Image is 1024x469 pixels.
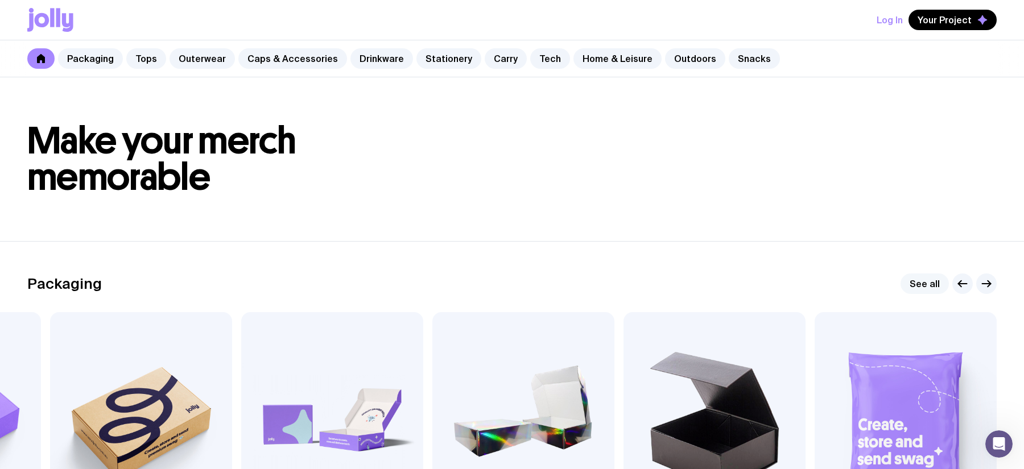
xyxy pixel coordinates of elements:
span: Home [44,383,69,391]
div: Close [196,18,216,39]
div: Send us a message [23,143,190,155]
div: We'll be back online in 30 minutes [23,155,190,167]
span: Make your merch memorable [27,118,296,200]
a: See all [901,273,949,294]
h2: Packaging [27,275,102,292]
p: Hi there 👋 [23,81,205,100]
a: Outdoors [665,48,725,69]
div: Send us a messageWe'll be back online in 30 minutes [11,134,216,177]
a: Carry [485,48,527,69]
iframe: Intercom live chat [985,430,1013,458]
span: Messages [151,383,191,391]
a: Caps & Accessories [238,48,347,69]
a: Outerwear [170,48,235,69]
button: Messages [114,355,228,400]
a: Drinkware [350,48,413,69]
a: Tops [126,48,166,69]
a: Home & Leisure [573,48,662,69]
span: Your Project [918,14,972,26]
div: Profile image for David [23,18,46,41]
a: Stationery [416,48,481,69]
p: How can we help? [23,100,205,119]
button: Your Project [909,10,997,30]
a: Packaging [58,48,123,69]
button: Log In [877,10,903,30]
a: Tech [530,48,570,69]
a: Snacks [729,48,780,69]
